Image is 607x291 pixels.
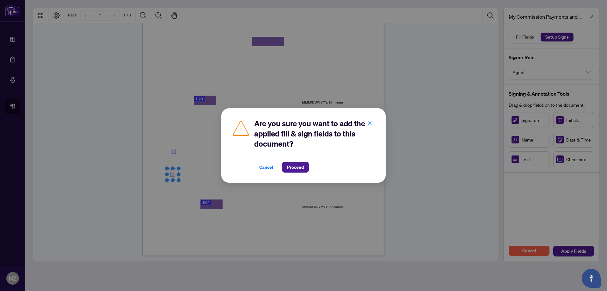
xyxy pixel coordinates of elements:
button: Cancel [254,162,278,173]
h2: Are you sure you want to add the applied fill & sign fields to this document? [254,118,376,149]
span: Proceed [287,162,304,172]
span: close [368,121,372,125]
button: Open asap [582,269,601,288]
span: Cancel [259,162,273,172]
button: Proceed [282,162,309,173]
